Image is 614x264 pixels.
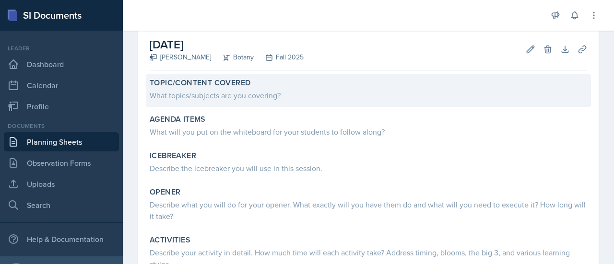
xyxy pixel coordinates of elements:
[150,90,587,101] div: What topics/subjects are you covering?
[150,151,196,161] label: Icebreaker
[4,97,119,116] a: Profile
[150,115,206,124] label: Agenda items
[4,44,119,53] div: Leader
[150,78,250,88] label: Topic/Content Covered
[150,187,180,197] label: Opener
[4,122,119,130] div: Documents
[4,195,119,215] a: Search
[211,52,254,62] div: Botany
[150,162,587,174] div: Describe the icebreaker you will use in this session.
[254,52,304,62] div: Fall 2025
[150,199,587,222] div: Describe what you will do for your opener. What exactly will you have them do and what will you n...
[4,55,119,74] a: Dashboard
[150,52,211,62] div: [PERSON_NAME]
[4,230,119,249] div: Help & Documentation
[4,132,119,151] a: Planning Sheets
[4,174,119,194] a: Uploads
[150,36,304,53] h2: [DATE]
[150,235,190,245] label: Activities
[150,126,587,138] div: What will you put on the whiteboard for your students to follow along?
[4,76,119,95] a: Calendar
[4,153,119,172] a: Observation Forms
